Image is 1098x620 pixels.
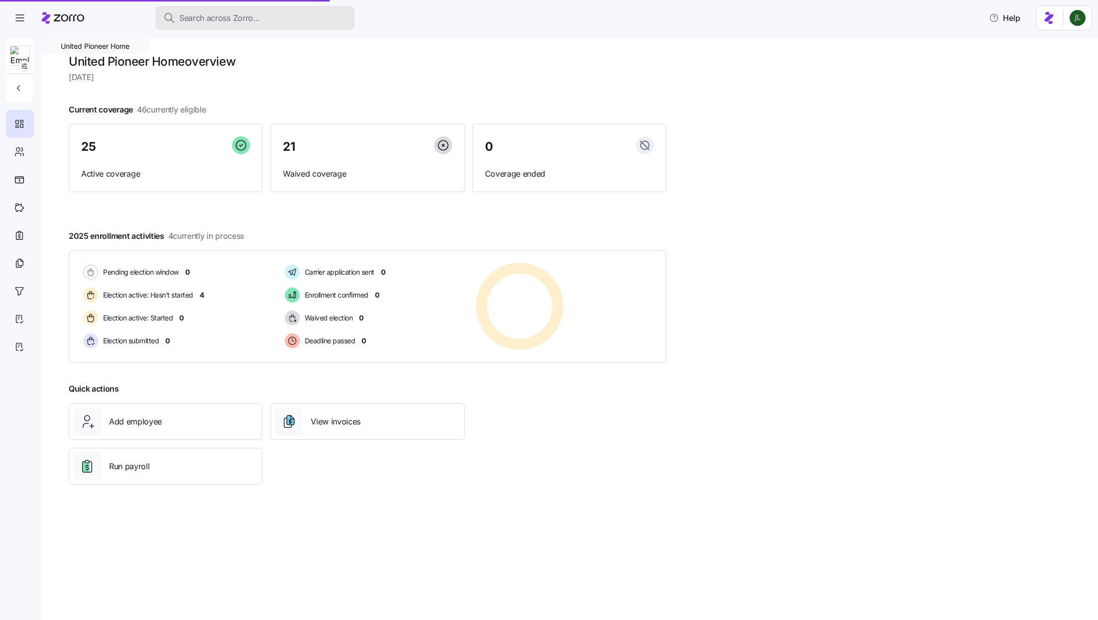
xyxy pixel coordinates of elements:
[302,267,374,277] span: Carrier application sent
[989,12,1020,24] span: Help
[179,313,184,323] span: 0
[185,267,190,277] span: 0
[69,71,666,84] span: [DATE]
[109,415,162,428] span: Add employee
[981,8,1028,28] button: Help
[69,103,206,116] span: Current coverage
[100,336,159,346] span: Election submitted
[100,290,193,300] span: Election active: Hasn't started
[200,290,204,300] span: 4
[137,103,206,116] span: 46 currently eligible
[1070,10,1086,26] img: d9b9d5af0451fe2f8c405234d2cf2198
[485,141,493,153] span: 0
[485,168,654,180] span: Coverage ended
[165,336,170,346] span: 0
[81,168,250,180] span: Active coverage
[100,267,179,277] span: Pending election window
[283,168,452,180] span: Waived coverage
[283,141,295,153] span: 21
[302,336,356,346] span: Deadline passed
[381,267,385,277] span: 0
[302,290,368,300] span: Enrollment confirmed
[10,46,29,66] img: Employer logo
[69,54,666,69] h1: United Pioneer Home overview
[179,12,260,24] span: Search across Zorro...
[168,230,244,242] span: 4 currently in process
[100,313,173,323] span: Election active: Started
[155,6,355,30] button: Search across Zorro...
[375,290,379,300] span: 0
[302,313,353,323] span: Waived election
[362,336,366,346] span: 0
[41,38,149,55] div: United Pioneer Home
[69,230,244,242] span: 2025 enrollment activities
[81,141,96,153] span: 25
[109,460,149,473] span: Run payroll
[69,383,119,395] span: Quick actions
[311,415,361,428] span: View invoices
[359,313,364,323] span: 0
